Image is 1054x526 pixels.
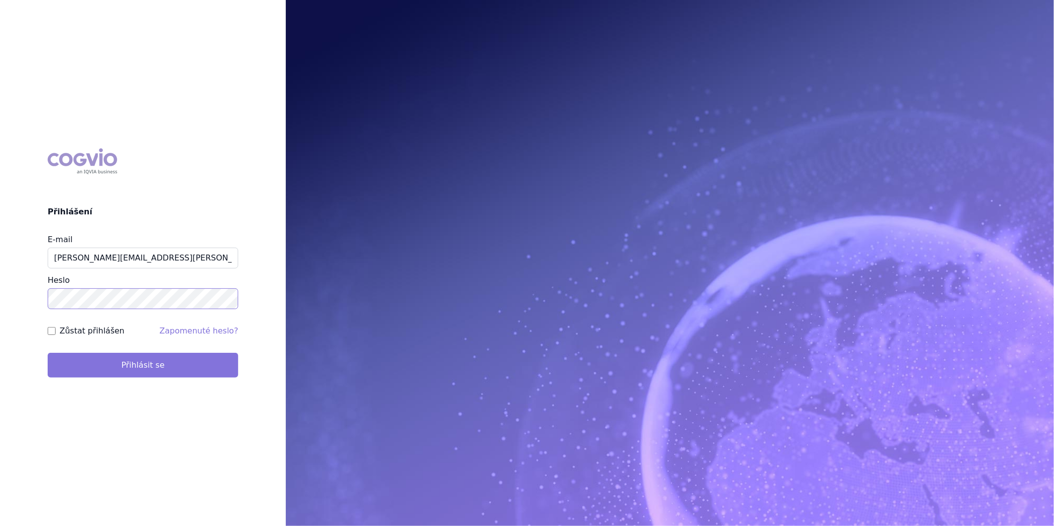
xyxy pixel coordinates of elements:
label: Heslo [48,275,69,285]
button: Přihlásit se [48,353,238,378]
a: Zapomenuté heslo? [159,326,238,335]
label: E-mail [48,235,72,244]
label: Zůstat přihlášen [60,325,125,337]
div: COGVIO [48,148,117,174]
h2: Přihlášení [48,206,238,218]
